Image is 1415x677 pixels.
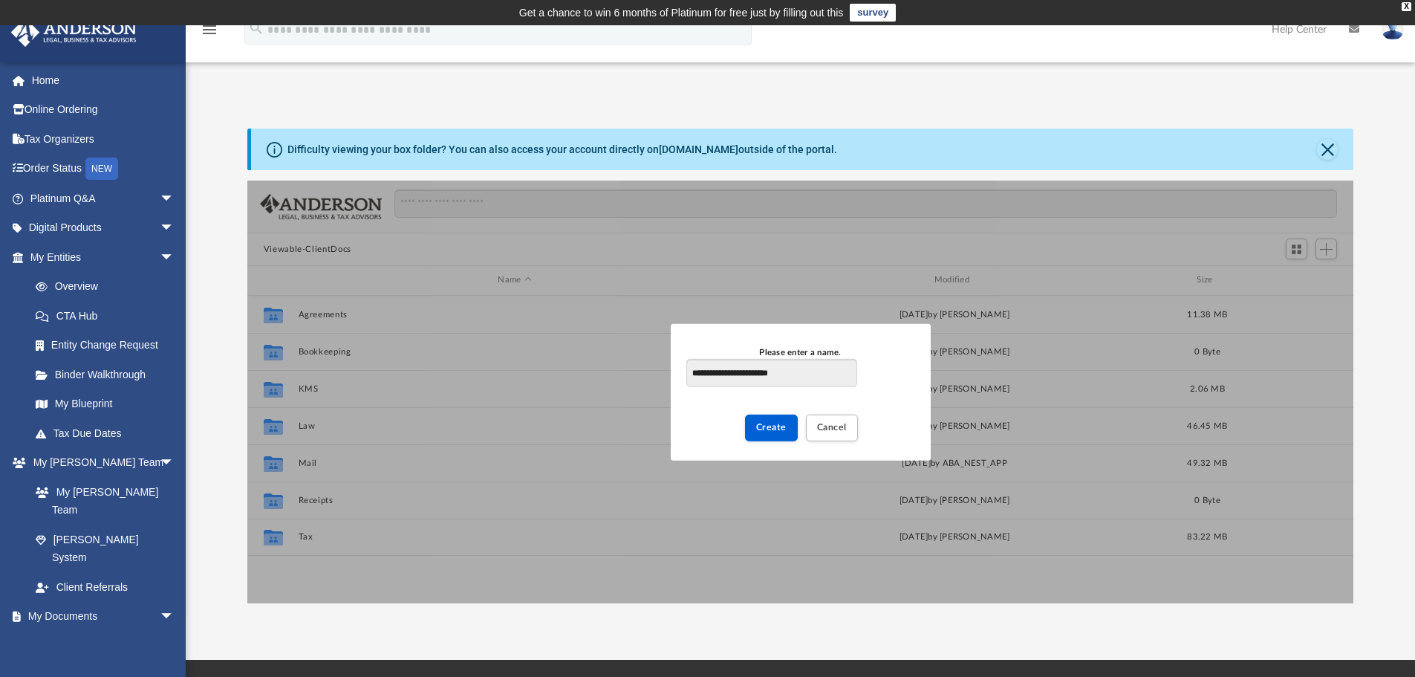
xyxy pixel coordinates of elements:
a: Home [10,65,197,95]
span: arrow_drop_down [160,242,189,273]
a: [DOMAIN_NAME] [659,143,738,155]
a: Binder Walkthrough [21,360,197,389]
a: Digital Productsarrow_drop_down [10,213,197,243]
div: Please enter a name. [686,346,914,360]
a: My Blueprint [21,389,189,419]
a: [PERSON_NAME] System [21,525,189,572]
a: Platinum Q&Aarrow_drop_down [10,184,197,213]
a: CTA Hub [21,301,197,331]
a: menu [201,28,218,39]
span: arrow_drop_down [160,213,189,244]
i: menu [201,21,218,39]
a: My Entitiesarrow_drop_down [10,242,197,272]
a: Online Ordering [10,95,197,125]
div: close [1402,2,1411,11]
a: My Documentsarrow_drop_down [10,602,189,632]
span: arrow_drop_down [160,448,189,479]
a: Entity Change Request [21,331,197,360]
div: NEW [85,158,118,180]
div: Difficulty viewing your box folder? You can also access your account directly on outside of the p... [287,142,837,158]
a: My [PERSON_NAME] Team [21,477,182,525]
button: Close [1317,139,1338,160]
div: New Folder [671,323,931,460]
span: arrow_drop_down [160,184,189,214]
span: arrow_drop_down [160,602,189,632]
img: Anderson Advisors Platinum Portal [7,18,141,47]
img: User Pic [1382,19,1404,40]
a: Overview [21,272,197,302]
span: Cancel [817,423,847,432]
a: Client Referrals [21,572,189,602]
a: My [PERSON_NAME] Teamarrow_drop_down [10,448,189,478]
input: Please enter a name. [686,359,856,387]
a: survey [850,4,896,22]
span: Create [756,423,787,432]
a: Tax Due Dates [21,418,197,448]
div: Get a chance to win 6 months of Platinum for free just by filling out this [519,4,844,22]
i: search [248,20,264,36]
a: Order StatusNEW [10,154,197,184]
button: Cancel [806,415,858,441]
a: Tax Organizers [10,124,197,154]
button: Create [745,415,798,441]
